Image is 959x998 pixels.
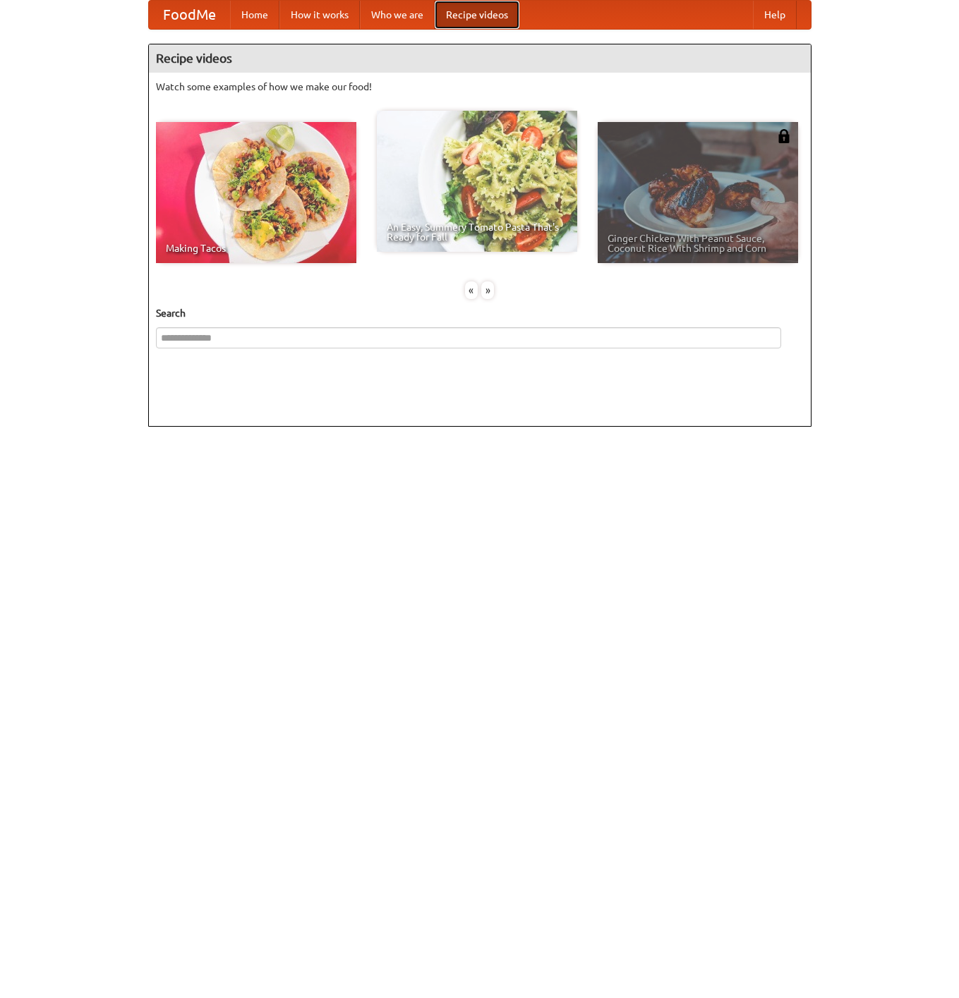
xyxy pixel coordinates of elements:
div: » [481,281,494,299]
a: FoodMe [149,1,230,29]
a: Who we are [360,1,435,29]
h5: Search [156,306,804,320]
a: Help [753,1,797,29]
img: 483408.png [777,129,791,143]
a: Home [230,1,279,29]
span: Making Tacos [166,243,346,253]
div: « [465,281,478,299]
a: Making Tacos [156,122,356,263]
a: Recipe videos [435,1,519,29]
a: How it works [279,1,360,29]
h4: Recipe videos [149,44,811,73]
span: An Easy, Summery Tomato Pasta That's Ready for Fall [387,222,567,242]
p: Watch some examples of how we make our food! [156,80,804,94]
a: An Easy, Summery Tomato Pasta That's Ready for Fall [377,111,577,252]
